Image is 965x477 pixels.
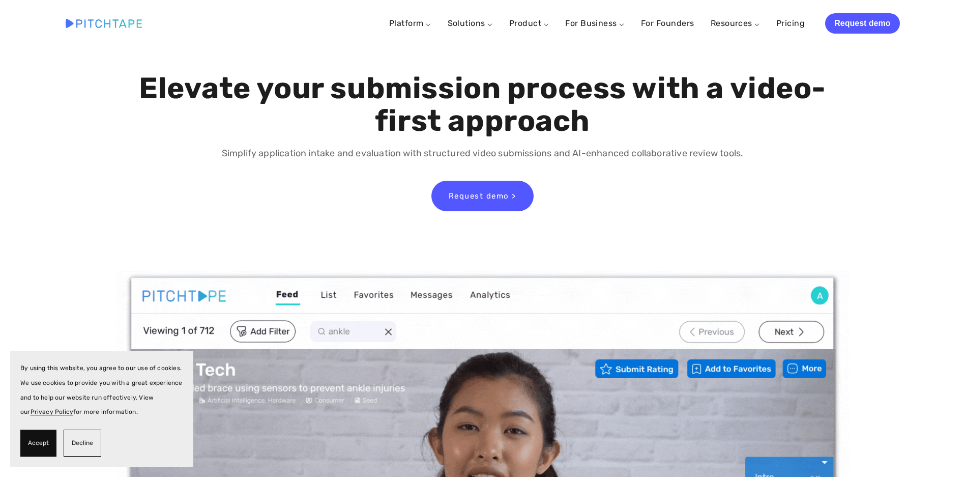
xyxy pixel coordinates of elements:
[448,18,493,28] a: Solutions ⌵
[509,18,549,28] a: Product ⌵
[565,18,625,28] a: For Business ⌵
[31,408,74,415] a: Privacy Policy
[431,181,534,211] a: Request demo >
[641,14,694,33] a: For Founders
[136,146,829,161] p: Simplify application intake and evaluation with structured video submissions and AI-enhanced coll...
[389,18,431,28] a: Platform ⌵
[72,436,93,451] span: Decline
[10,351,193,467] section: Cookie banner
[64,430,101,457] button: Decline
[136,72,829,137] h1: Elevate your submission process with a video-first approach
[66,19,142,27] img: Pitchtape | Video Submission Management Software
[914,428,965,477] iframe: Chat Widget
[20,361,183,419] p: By using this website, you agree to our use of cookies. We use cookies to provide you with a grea...
[825,13,899,34] a: Request demo
[20,430,56,457] button: Accept
[711,18,760,28] a: Resources ⌵
[776,14,805,33] a: Pricing
[28,436,49,451] span: Accept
